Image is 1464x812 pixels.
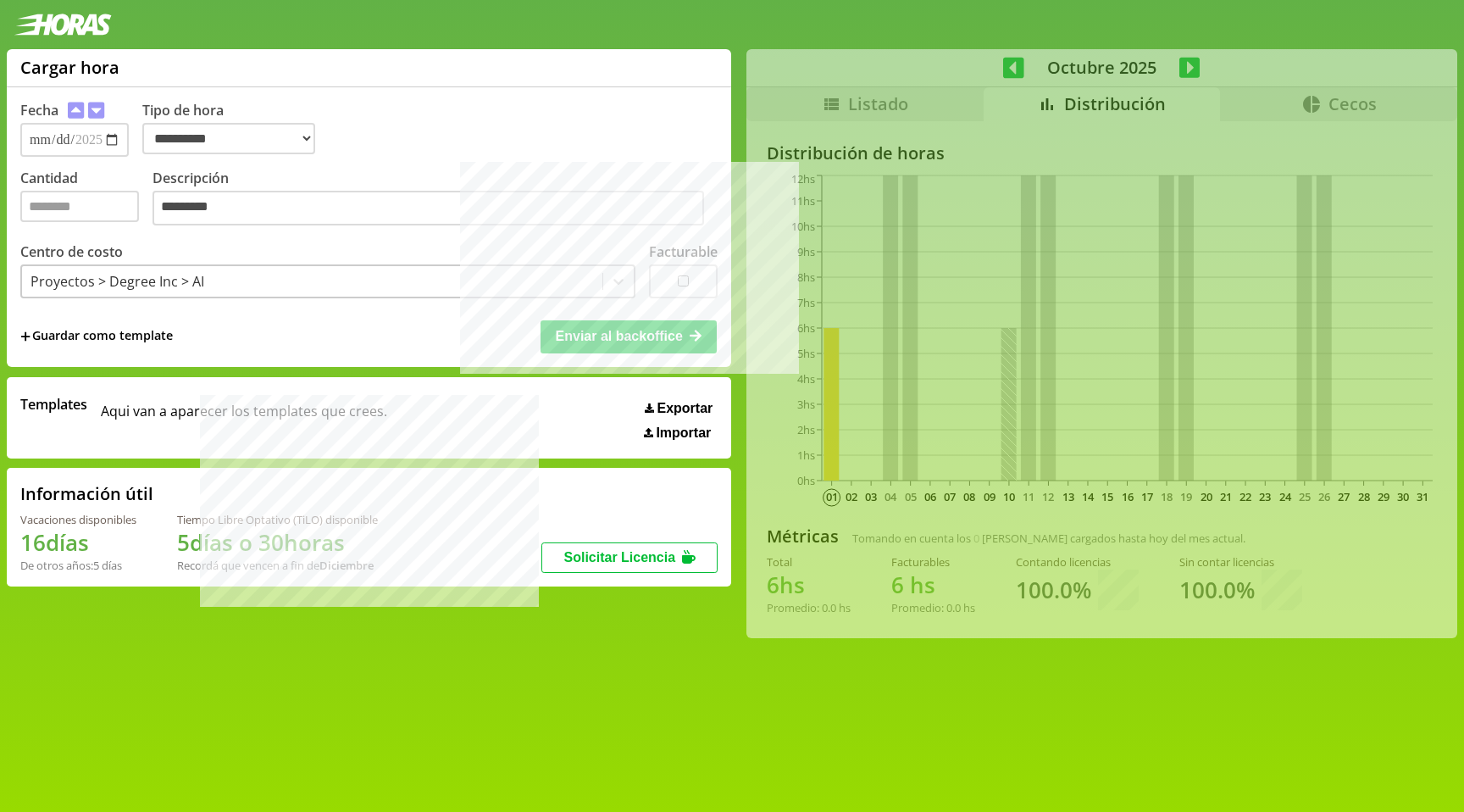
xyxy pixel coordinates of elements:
h1: Cargar hora [20,56,119,79]
label: Fecha [20,101,58,120]
span: + [20,327,30,346]
span: Exportar [657,401,713,416]
label: Cantidad [20,169,152,231]
div: Tiempo Libre Optativo (TiLO) disponible [177,512,378,527]
label: Centro de costo [20,242,123,261]
span: +Guardar como template [20,327,173,346]
label: Facturable [649,242,718,261]
button: Solicitar Licencia [541,542,718,573]
div: Recordá que vencen a fin de [177,558,378,573]
select: Tipo de hora [142,123,315,154]
h2: Información útil [20,482,153,505]
button: Enviar al backoffice [541,320,717,353]
label: Descripción [152,169,718,231]
b: Diciembre [319,558,374,573]
textarea: Descripción [152,191,704,226]
div: Proyectos > Degree Inc > AI [30,272,204,291]
div: De otros años: 5 días [20,558,136,573]
div: Vacaciones disponibles [20,512,136,527]
h1: 5 días o 30 horas [177,527,378,558]
span: Solicitar Licencia [563,550,675,565]
h1: 16 días [20,527,136,558]
img: logotipo [14,14,112,36]
span: Importar [656,425,711,441]
span: Templates [20,395,87,414]
span: Enviar al backoffice [556,329,683,343]
button: Exportar [640,400,718,417]
span: Aqui van a aparecer los templates que crees. [101,395,387,441]
label: Tipo de hora [142,101,329,157]
input: Cantidad [20,191,139,222]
